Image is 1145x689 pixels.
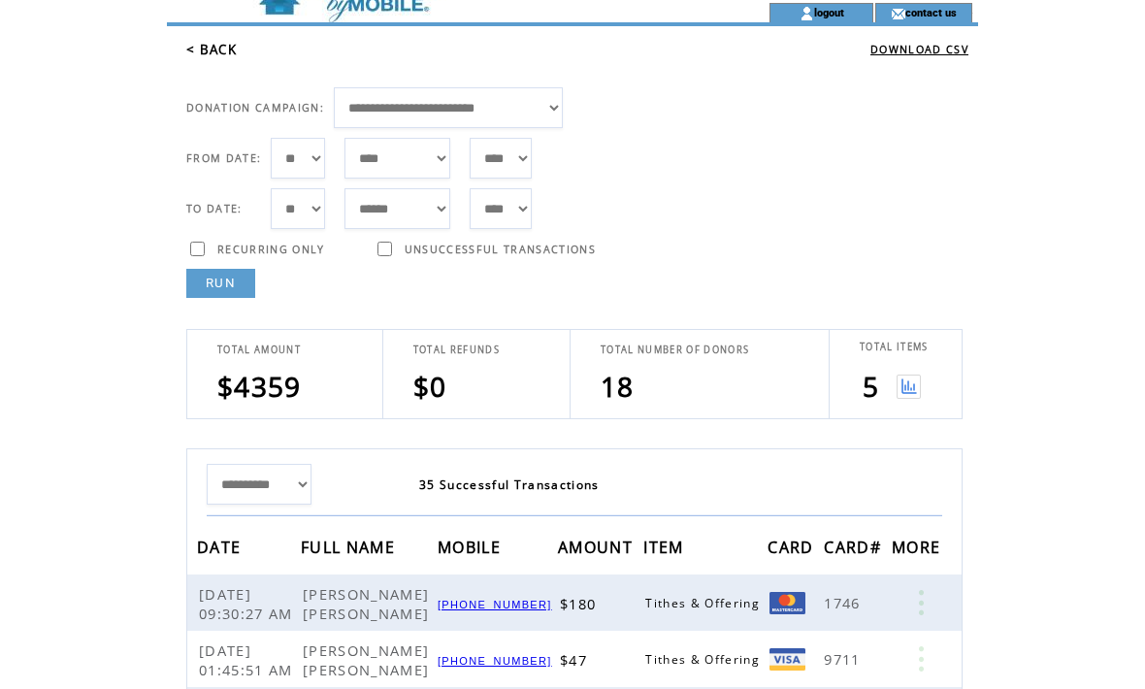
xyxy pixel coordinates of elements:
span: FULL NAME [301,532,400,568]
span: [PERSON_NAME] [PERSON_NAME] [303,640,434,679]
span: TOTAL AMOUNT [217,344,301,356]
span: Tithes & Offering [645,595,765,611]
a: ITEM [643,541,688,552]
span: CARD [768,532,818,568]
span: DONATION CAMPAIGN: [186,101,324,115]
span: 1746 [824,593,865,612]
a: DOWNLOAD CSV [870,43,968,56]
img: Visa [769,648,805,671]
a: [PHONE_NUMBER] [438,655,552,667]
a: FULL NAME [301,541,400,552]
span: [DATE] 09:30:27 AM [199,584,298,623]
img: contact_us_icon.gif [891,6,905,21]
span: Tithes & Offering [645,651,765,668]
span: 18 [601,368,635,405]
span: TOTAL REFUNDS [413,344,500,356]
a: logout [814,6,844,18]
span: MORE [892,532,945,568]
span: AMOUNT [558,532,638,568]
span: MOBILE [438,532,506,568]
span: UNSUCCESSFUL TRANSACTIONS [405,243,596,256]
img: View graph [897,375,921,399]
a: contact us [905,6,957,18]
a: CARD# [824,541,886,552]
span: RECURRING ONLY [217,243,325,256]
img: Mastercard [769,592,805,614]
a: CARD [768,541,818,552]
span: $4359 [217,368,302,405]
span: DATE [197,532,245,568]
span: 9711 [824,649,865,669]
a: DATE [197,541,245,552]
img: account_icon.gif [800,6,814,21]
span: TOTAL ITEMS [860,341,929,353]
span: $180 [560,594,601,613]
span: [PERSON_NAME] [PERSON_NAME] [303,584,434,623]
a: RUN [186,269,255,298]
a: < BACK [186,41,237,58]
span: 5 [863,368,879,405]
span: FROM DATE: [186,151,261,165]
a: AMOUNT [558,541,638,552]
span: CARD# [824,532,886,568]
span: [DATE] 01:45:51 AM [199,640,298,679]
a: [PHONE_NUMBER] [438,599,552,610]
span: TOTAL NUMBER OF DONORS [601,344,749,356]
span: $0 [413,368,447,405]
a: MOBILE [438,541,506,552]
span: $47 [560,650,592,670]
span: TO DATE: [186,202,243,215]
span: 35 Successful Transactions [419,476,600,493]
span: ITEM [643,532,688,568]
